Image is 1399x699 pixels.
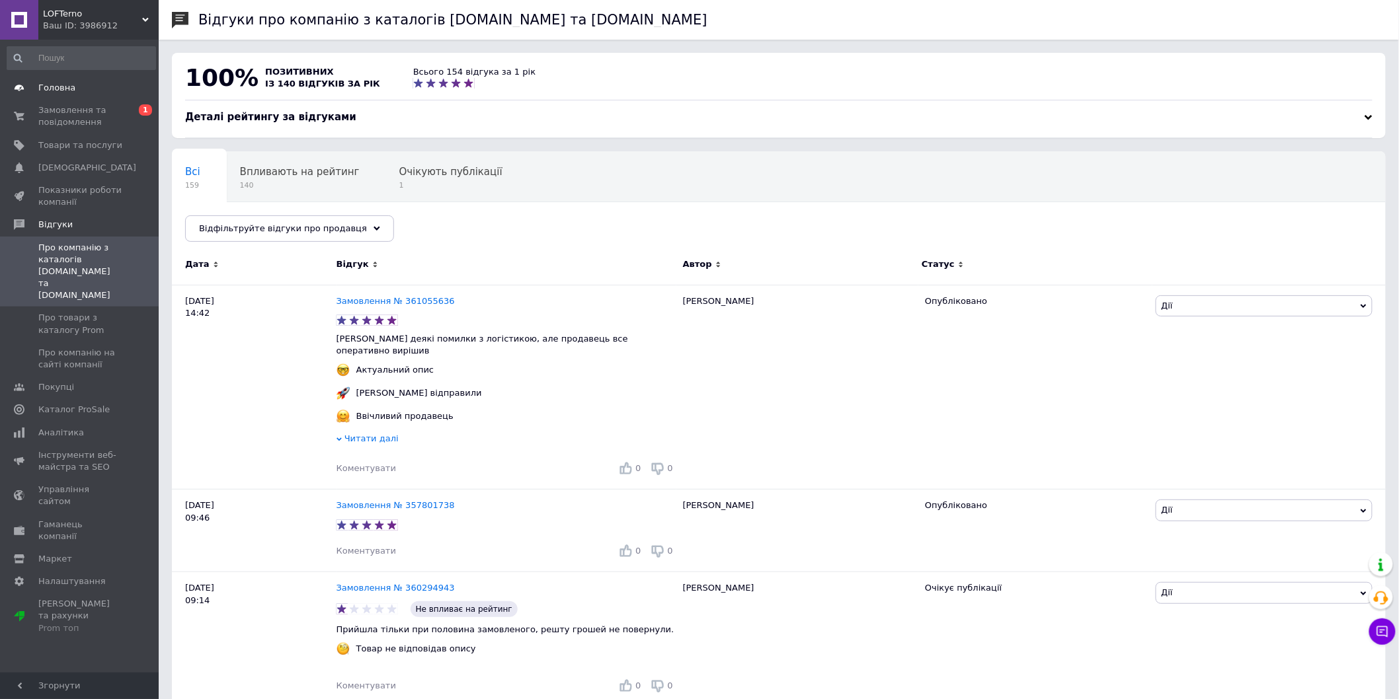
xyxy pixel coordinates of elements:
img: :hugging_face: [337,410,350,423]
button: Чат з покупцем [1369,618,1396,645]
span: Не впливає на рейтинг [411,601,518,617]
span: 0 [668,546,673,556]
p: Прийшла тільки при половина замовленого, решту грошей не повернули. [337,624,676,636]
div: [DATE] 14:42 [172,285,337,490]
span: Дата [185,258,210,270]
span: 140 [240,180,360,190]
div: [PERSON_NAME] [676,285,918,490]
span: Каталог ProSale [38,404,110,416]
div: Опубліковано [925,499,1145,511]
div: Читати далі [337,433,676,448]
span: Про товари з каталогу Prom [38,312,122,336]
span: Всі [185,166,200,178]
div: Prom топ [38,622,122,634]
span: 1 [139,104,152,116]
span: Про компанію з каталогів [DOMAIN_NAME] та [DOMAIN_NAME] [38,242,122,302]
span: позитивних [265,67,334,77]
span: Покупці [38,381,74,393]
img: :face_with_monocle: [337,642,350,655]
div: Коментувати [337,462,396,474]
div: Товар не відповідав опису [353,643,479,655]
span: Впливають на рейтинг [240,166,360,178]
div: Опубліковані без коментаря [172,202,346,252]
div: Очікує публікації [925,582,1145,594]
h1: Відгуки про компанію з каталогів [DOMAIN_NAME] та [DOMAIN_NAME] [198,12,707,28]
span: Статус [922,258,955,270]
img: :nerd_face: [337,363,350,377]
a: Замовлення № 360294943 [337,583,455,593]
span: 0 [668,681,673,690]
span: Коментувати [337,463,396,473]
span: Деталі рейтингу за відгуками [185,111,356,123]
div: Коментувати [337,545,396,557]
div: [PERSON_NAME] [676,490,918,572]
span: Товари та послуги [38,139,122,151]
div: Ввічливий продавець [353,410,457,422]
span: Замовлення та повідомлення [38,104,122,128]
span: [PERSON_NAME] та рахунки [38,598,122,634]
span: 100% [185,64,259,91]
span: Управління сайтом [38,484,122,507]
a: Замовлення № 361055636 [337,296,455,306]
span: Опубліковані без комен... [185,216,319,228]
span: Відгуки [38,219,73,231]
div: Всього 154 відгука за 1 рік [413,66,536,78]
img: :rocket: [337,386,350,400]
span: Аналітика [38,427,84,439]
div: Опубліковано [925,295,1145,307]
p: [PERSON_NAME] деякі помилки з логістикою, але продавець все оперативно вирішив [337,333,676,357]
span: [DEMOGRAPHIC_DATA] [38,162,136,174]
span: Автор [683,258,712,270]
span: Маркет [38,553,72,565]
span: 0 [635,463,641,473]
span: Показники роботи компанії [38,184,122,208]
div: Актуальний опис [353,364,438,376]
div: [PERSON_NAME] відправили [353,387,485,399]
span: 0 [668,463,673,473]
span: Відгук [337,258,369,270]
div: Коментувати [337,680,396,692]
span: Налаштування [38,575,106,587]
input: Пошук [7,46,156,70]
div: Деталі рейтингу за відгуками [185,110,1373,124]
span: Коментувати [337,546,396,556]
span: Дії [1162,301,1173,311]
span: 0 [635,681,641,690]
div: Ваш ID: 3986912 [43,20,159,32]
span: Очікують публікації [399,166,502,178]
span: Головна [38,82,75,94]
span: із 140 відгуків за рік [265,79,380,89]
div: [DATE] 09:46 [172,490,337,572]
span: 0 [635,546,641,556]
span: Гаманець компанії [38,519,122,542]
span: 159 [185,180,200,190]
span: Дії [1162,505,1173,515]
span: Про компанію на сайті компанії [38,347,122,371]
span: LOFTerno [43,8,142,20]
span: Дії [1162,587,1173,597]
span: Інструменти веб-майстра та SEO [38,449,122,473]
span: Коментувати [337,681,396,690]
span: Читати далі [344,433,399,443]
a: Замовлення № 357801738 [337,500,455,510]
span: Відфільтруйте відгуки про продавця [199,223,367,233]
span: 1 [399,180,502,190]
